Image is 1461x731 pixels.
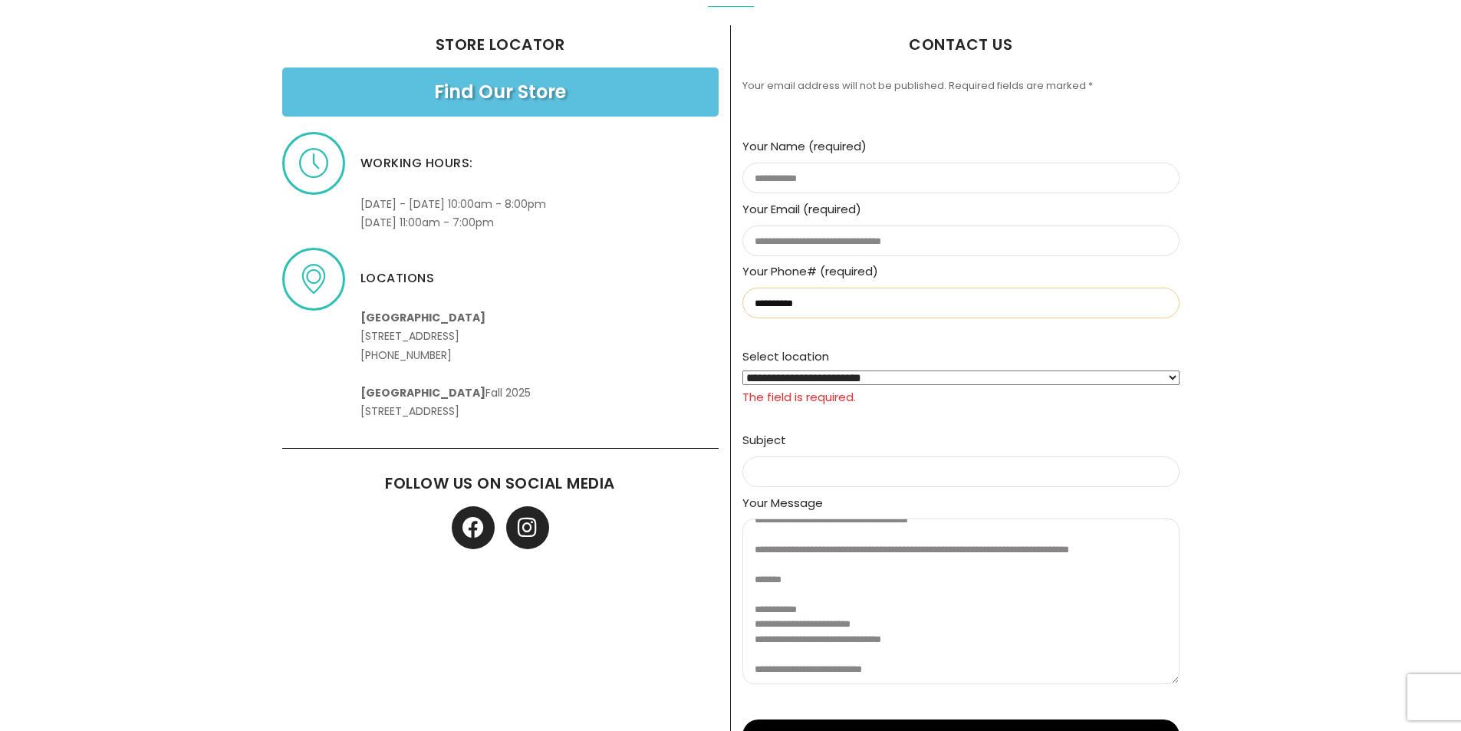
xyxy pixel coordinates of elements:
[282,68,719,117] a: Find Our Store
[742,288,1180,318] input: Your Phone# (required)
[742,348,1180,407] label: Select location
[742,138,1180,185] label: Your Name (required)
[360,385,485,400] b: [GEOGRAPHIC_DATA]
[360,154,473,172] span: Working hours:
[282,37,719,52] h6: Store locator
[360,310,485,325] b: [GEOGRAPHIC_DATA]
[742,226,1180,256] input: Your Email (required)
[742,456,1180,487] input: Subject
[742,519,1180,684] textarea: Your Message
[742,201,1180,248] label: Your Email (required)
[360,269,435,287] span: Locations
[360,195,546,232] p: [DATE] - [DATE] 10:00am - 8:00pm [DATE] 11:00am - 7:00pm
[742,163,1180,193] input: Your Name (required)
[742,387,1180,407] span: The field is required.
[742,77,1180,95] p: Your email address will not be published. Required fields are marked *
[434,83,566,101] span: Find Our Store
[742,432,1180,479] label: Subject
[360,289,531,421] p: [STREET_ADDRESS] [PHONE_NUMBER] Fall 2025 [STREET_ADDRESS]
[742,263,1180,310] label: Your Phone# (required)
[742,37,1180,52] h6: Contact Us
[742,370,1180,385] select: Select location
[282,476,719,491] h6: Follow us on Social Media
[742,495,1180,694] label: Your Message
